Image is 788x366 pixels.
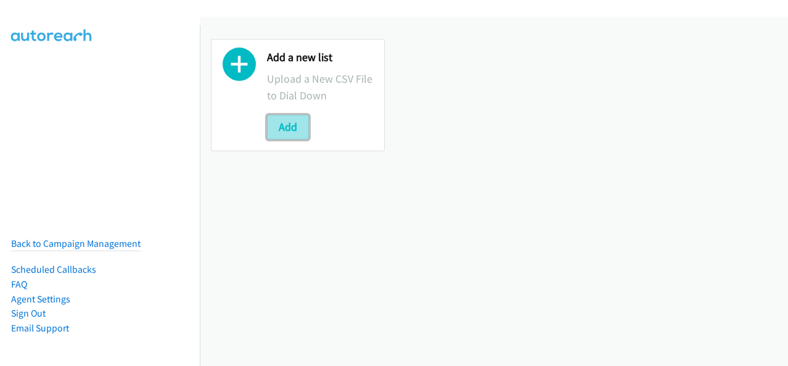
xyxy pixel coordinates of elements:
a: Agent Settings [11,293,70,305]
a: Scheduled Callbacks [11,264,96,275]
p: Upload a New CSV File to Dial Down [267,70,373,104]
h2: Add a new list [267,51,373,65]
button: Add [267,115,309,139]
a: Back to Campaign Management [11,238,141,249]
a: Sign Out [11,307,46,319]
a: Email Support [11,322,69,334]
a: FAQ [11,278,27,290]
